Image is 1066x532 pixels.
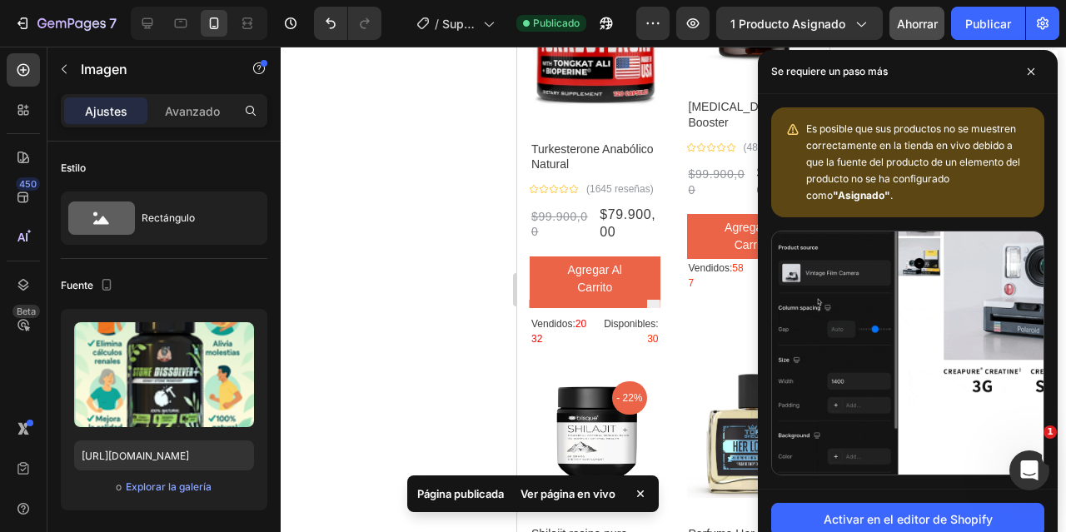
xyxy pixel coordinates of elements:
[730,17,845,31] font: 1 producto asignado
[1009,450,1049,490] iframe: Chat en vivo de Intercom
[85,104,127,118] font: Ajustes
[951,7,1025,40] button: Publicar
[771,65,888,77] font: Se requiere un paso más
[824,512,993,526] font: Activar en el editor de Shopify
[314,7,381,40] div: Deshacer/Rehacer
[116,480,122,493] font: o
[252,335,286,368] pre: - 22%
[833,189,890,201] font: "Asignado"
[1047,426,1054,437] font: 1
[74,440,254,470] input: https://ejemplo.com/imagen.jpg
[806,122,1020,201] font: Es posible que sus productos no se muestren correctamente en la tienda en vivo debido a que la fu...
[61,279,93,291] font: Fuente
[890,189,893,201] font: .
[125,479,212,495] button: Explorar la galería
[81,61,127,77] font: Imagen
[142,211,195,224] font: Rectángulo
[12,478,143,496] h1: Shilajit resina pura
[7,7,124,40] button: 7
[435,17,439,31] font: /
[521,487,615,500] font: Ver página en vivo
[716,7,883,40] button: 1 producto asignado
[61,162,86,174] font: Estilo
[81,59,222,79] p: Imagen
[442,17,480,153] font: Suplemento Disolvente de Cálculos Renales
[170,478,301,496] h1: Perfume Her Loss
[533,17,580,29] font: Publicado
[126,480,212,493] font: Explorar la galería
[897,17,938,31] font: Ahorrar
[417,487,504,500] font: Página publicada
[165,104,220,118] font: Avanzado
[17,306,36,317] font: Beta
[517,47,829,532] iframe: Área de diseño
[965,17,1011,31] font: Publicar
[74,322,254,427] img: imagen de vista previa
[109,15,117,32] font: 7
[19,178,37,190] font: 450
[889,7,944,40] button: Ahorrar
